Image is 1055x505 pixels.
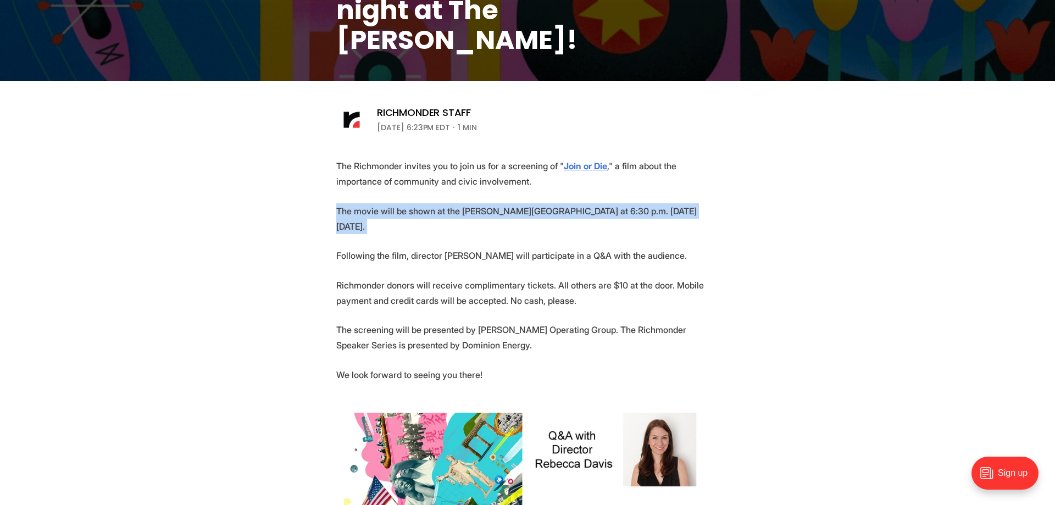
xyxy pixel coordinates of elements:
a: Join or Die [564,160,607,171]
p: Richmonder donors will receive complimentary tickets. All others are $10 at the door. Mobile paym... [336,278,719,308]
p: The screening will be presented by [PERSON_NAME] Operating Group. The Richmonder Speaker Series i... [336,322,719,353]
iframe: portal-trigger [962,451,1055,505]
img: Richmonder Staff [336,104,367,135]
a: Richmonder Staff [377,106,471,119]
p: The Richmonder invites you to join us for a screening of " ," a film about the importance of comm... [336,158,719,189]
p: The movie will be shown at the [PERSON_NAME][GEOGRAPHIC_DATA] at 6:30 p.m. [DATE][DATE]. [336,203,719,234]
span: 1 min [458,121,477,134]
p: We look forward to seeing you there! [336,367,719,382]
p: Following the film, director [PERSON_NAME] will participate in a Q&A with the audience. [336,248,719,263]
time: [DATE] 6:23PM EDT [377,121,450,134]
